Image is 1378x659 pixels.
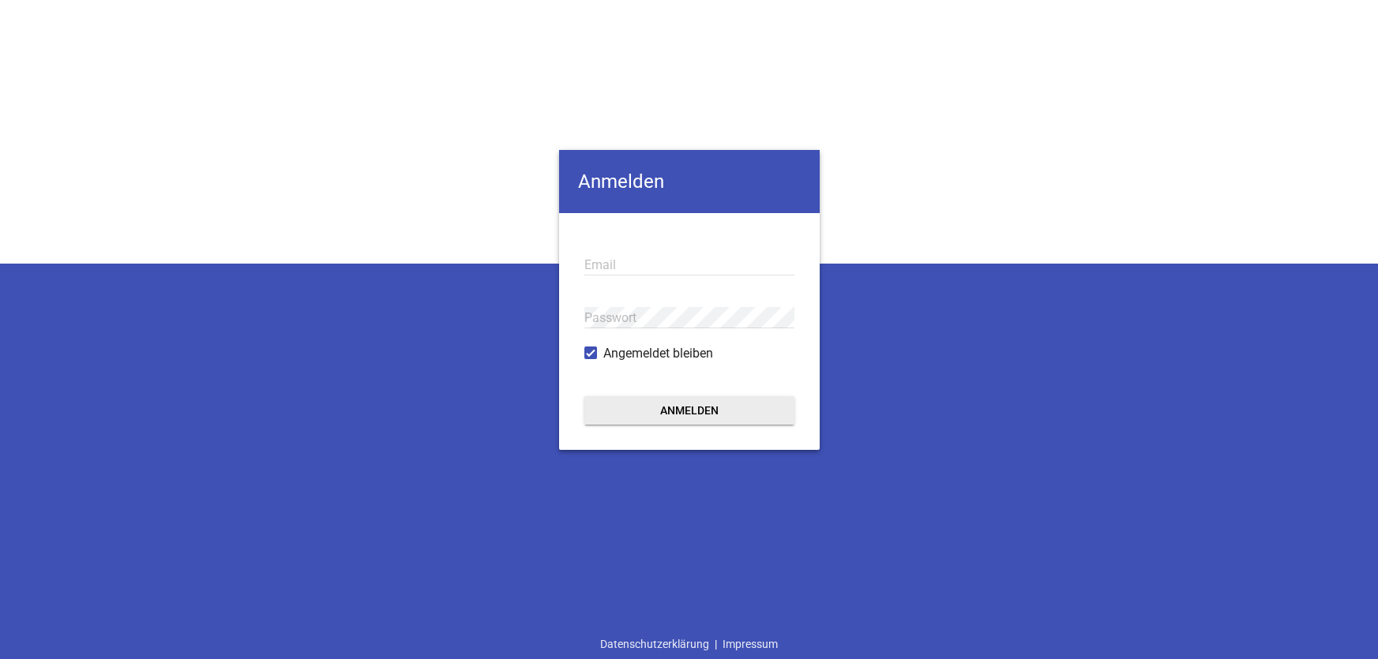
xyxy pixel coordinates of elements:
h4: Anmelden [559,150,820,213]
span: Angemeldet bleiben [603,344,713,363]
button: Anmelden [584,396,794,425]
a: Impressum [717,629,783,659]
div: | [595,629,783,659]
a: Datenschutzerklärung [595,629,715,659]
